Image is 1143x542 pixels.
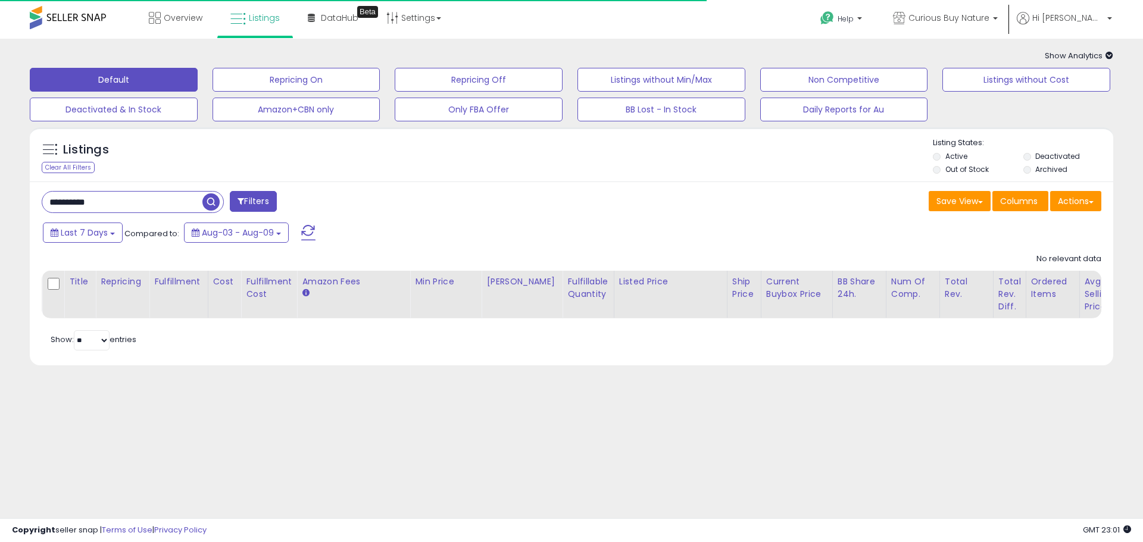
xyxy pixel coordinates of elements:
[213,275,236,288] div: Cost
[154,275,202,288] div: Fulfillment
[732,275,756,300] div: Ship Price
[1083,524,1131,535] span: 2025-08-17 23:01 GMT
[61,227,108,239] span: Last 7 Days
[1035,164,1067,174] label: Archived
[1050,191,1101,211] button: Actions
[184,223,289,243] button: Aug-03 - Aug-09
[395,68,563,92] button: Repricing Off
[945,275,988,300] div: Total Rev.
[51,334,136,345] span: Show: entries
[164,12,202,24] span: Overview
[69,275,90,288] div: Title
[760,98,928,121] button: Daily Reports for Au
[395,98,563,121] button: Only FBA Offer
[12,524,55,535] strong: Copyright
[766,275,827,300] div: Current Buybox Price
[820,11,835,26] i: Get Help
[1045,50,1113,61] span: Show Analytics
[577,98,745,121] button: BB Lost - In Stock
[908,12,989,24] span: Curious Buy Nature
[102,524,152,535] a: Terms of Use
[43,223,123,243] button: Last 7 Days
[1032,12,1104,24] span: Hi [PERSON_NAME]
[1036,253,1101,265] div: No relevant data
[30,98,198,121] button: Deactivated & In Stock
[891,275,935,300] div: Num of Comp.
[415,275,476,288] div: Min Price
[154,524,207,535] a: Privacy Policy
[230,191,276,212] button: Filters
[486,275,557,288] div: [PERSON_NAME]
[1017,12,1112,39] a: Hi [PERSON_NAME]
[945,164,989,174] label: Out of Stock
[929,191,991,211] button: Save View
[838,275,881,300] div: BB Share 24h.
[202,227,274,239] span: Aug-03 - Aug-09
[321,12,358,24] span: DataHub
[101,275,144,288] div: Repricing
[42,162,95,173] div: Clear All Filters
[302,275,405,288] div: Amazon Fees
[249,12,280,24] span: Listings
[30,68,198,92] button: Default
[942,68,1110,92] button: Listings without Cost
[998,275,1021,313] div: Total Rev. Diff.
[945,151,967,161] label: Active
[567,275,608,300] div: Fulfillable Quantity
[357,6,378,18] div: Tooltip anchor
[1031,275,1075,300] div: Ordered Items
[213,98,380,121] button: Amazon+CBN only
[1035,151,1080,161] label: Deactivated
[619,275,722,288] div: Listed Price
[992,191,1048,211] button: Columns
[246,275,292,300] div: Fulfillment Cost
[1000,195,1038,207] span: Columns
[12,525,207,536] div: seller snap | |
[302,288,309,299] small: Amazon Fees.
[1085,275,1128,313] div: Avg Selling Price
[760,68,928,92] button: Non Competitive
[933,137,1113,149] p: Listing States:
[838,14,854,24] span: Help
[63,142,109,158] h5: Listings
[124,228,179,239] span: Compared to:
[213,68,380,92] button: Repricing On
[577,68,745,92] button: Listings without Min/Max
[811,2,874,39] a: Help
